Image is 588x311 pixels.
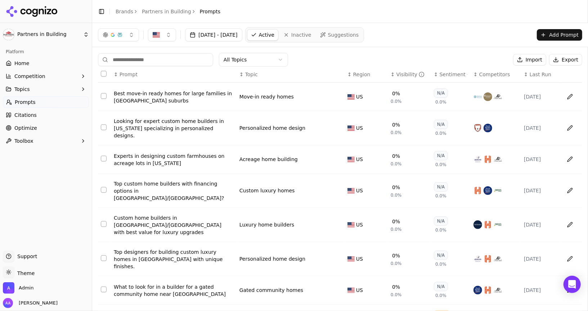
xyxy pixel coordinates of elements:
th: Competitors [471,67,521,83]
div: ↕Competitors [473,71,518,78]
span: [PERSON_NAME] [16,300,58,306]
a: Personalized home design [239,124,305,132]
button: Select row 2 [101,124,107,130]
span: Prompt [120,71,138,78]
a: Custom home builders in [GEOGRAPHIC_DATA]/[GEOGRAPHIC_DATA] with best value for luxury upgrades [114,214,234,236]
span: Citations [14,111,37,119]
span: Last Run [530,71,551,78]
div: ↕Topic [239,71,342,78]
span: Prompts [200,8,221,15]
button: Edit in sheet [564,219,576,230]
img: highland homes [484,286,492,294]
a: Luxury home builders [239,221,294,228]
span: 0.0% [435,131,446,136]
span: US [356,124,363,132]
div: Visibility [396,71,425,78]
div: ↕Prompt [114,71,234,78]
span: 0.0% [391,292,402,298]
img: US flag [347,256,355,262]
span: 0.0% [435,193,446,199]
a: Top designers for building custom luxury homes in [GEOGRAPHIC_DATA] with unique finishes. [114,248,234,270]
button: Add Prompt [537,29,582,41]
span: 0.0% [391,192,402,198]
button: Edit in sheet [564,185,576,196]
span: Region [353,71,371,78]
button: Select row 1 [101,93,107,99]
div: Platform [3,46,89,58]
button: Select row 6 [101,255,107,261]
a: Optimize [3,122,89,134]
img: jenkins design build [473,255,482,263]
a: Partners in Building [142,8,191,15]
img: Partners in Building [3,29,14,40]
img: jenkins design build [473,155,482,164]
img: castle homes [473,124,482,132]
div: ↕Visibility [391,71,428,78]
img: highland homes [484,155,492,164]
div: N/A [434,282,448,291]
span: Inactive [291,31,311,38]
div: 0% [392,90,400,97]
div: 0% [392,252,400,259]
span: 0.0% [391,130,402,136]
div: 0% [392,283,400,291]
span: 0.0% [435,227,446,233]
span: US [356,287,363,294]
a: Brands [116,9,133,14]
a: Best move-in ready homes for large families in [GEOGRAPHIC_DATA] suburbs [114,90,234,104]
span: Topic [245,71,258,78]
span: Prompts [15,99,36,106]
img: US flag [347,157,355,162]
span: Topics [14,86,30,93]
img: david weekley homes [473,286,482,294]
div: N/A [434,151,448,160]
button: Toolbox [3,135,89,147]
div: ↕Sentiment [434,71,468,78]
button: Export [549,54,582,65]
div: [DATE] [524,255,558,262]
img: perry homes [494,155,502,164]
div: 0% [392,121,400,128]
div: N/A [434,251,448,260]
span: Suggestions [328,31,359,38]
div: 0% [392,218,400,225]
div: N/A [434,216,448,226]
div: [DATE] [524,287,558,294]
img: highland homes [484,220,492,229]
span: Support [14,253,37,260]
span: 0.0% [391,227,402,232]
th: sentiment [431,67,471,83]
img: drees custom homes [494,186,502,195]
div: [DATE] [524,156,558,163]
img: US flag [347,188,355,193]
a: Gated community homes [239,287,303,294]
div: What to look for in a builder for a gated community home near [GEOGRAPHIC_DATA] [114,283,234,298]
span: Competition [14,73,45,80]
img: Alp Aysan [3,298,13,308]
button: Select row 4 [101,187,107,193]
div: [DATE] [524,124,558,132]
img: US flag [347,125,355,131]
span: 0.0% [391,261,402,266]
span: US [356,255,363,262]
button: Edit in sheet [564,91,576,102]
div: ↕Region [347,71,385,78]
span: US [356,221,363,228]
a: Prompts [3,96,89,108]
img: drees custom homes [494,220,502,229]
div: N/A [434,182,448,192]
div: Experts in designing custom farmhouses on acreage lots in [US_STATE] [114,152,234,167]
img: highland homes [484,255,492,263]
span: Theme [14,270,35,276]
span: US [356,156,363,163]
div: Acreage home building [239,156,298,163]
th: Prompt [111,67,237,83]
a: Suggestions [317,29,363,41]
th: brandMentionRate [388,67,431,83]
span: Admin [19,285,33,291]
nav: breadcrumb [116,8,220,15]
